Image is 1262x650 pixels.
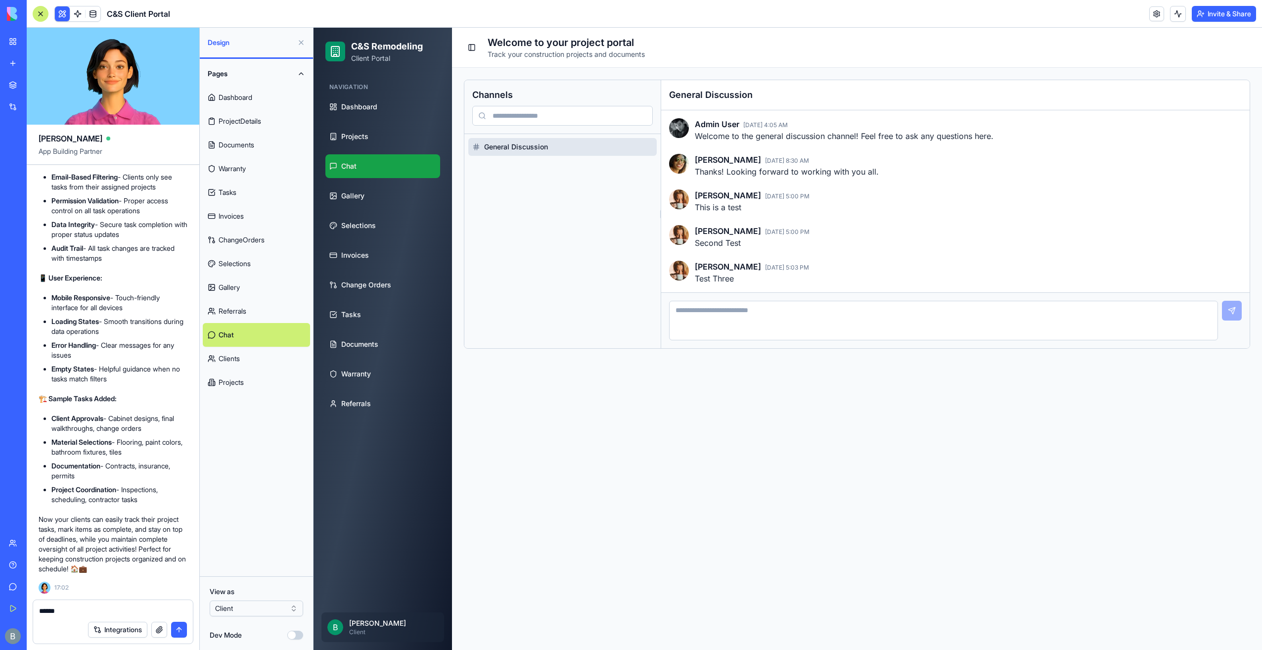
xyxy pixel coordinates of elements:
strong: Audit Trail [51,244,83,252]
span: Admin User [381,91,426,102]
a: Documents [203,133,310,157]
a: ProjectDetails [203,109,310,133]
strong: Error Handling [51,341,96,349]
a: ChangeOrders [203,228,310,252]
p: Track your construction projects and documents [174,22,937,32]
a: Chat [203,323,310,347]
strong: 🏗️ Sample Tasks Added: [39,394,117,403]
li: - Secure task completion with proper status updates [51,220,187,239]
span: [DATE] 5:03 PM [451,236,496,244]
label: View as [210,587,303,597]
span: C&S Client Portal [107,8,170,20]
strong: Project Coordination [51,485,116,494]
a: Warranty [12,334,127,358]
span: Warranty [28,341,57,351]
strong: Mobile Responsive [51,293,110,302]
button: Pages [203,62,310,86]
span: [DATE] 5:00 PM [451,165,496,173]
span: Chat [28,134,43,143]
div: Second Test [381,209,928,221]
a: Tasks [12,275,127,299]
div: Welcome to the general discussion channel! Feel free to ask any questions here. [381,102,928,114]
strong: Material Selections [51,438,112,446]
a: Tasks [203,181,310,204]
span: Tasks [28,282,47,292]
img: Admin User [356,91,375,110]
a: Dashboard [12,67,127,91]
span: Referrals [28,371,57,381]
div: Thanks! Looking forward to working with you all. [381,138,928,150]
span: Design [208,38,293,47]
li: - Inspections, scheduling, contractor tasks [51,485,187,505]
span: General Discussion [171,114,339,124]
div: This is a test [381,174,928,186]
a: Chat [12,127,127,150]
label: Dev Mode [210,630,242,640]
span: Dashboard [28,74,64,84]
span: [PERSON_NAME] [381,233,448,245]
p: Now your clients can easily track their project tasks, mark items as complete, and stay on top of... [39,514,187,574]
li: - Smooth transitions during data operations [51,317,187,336]
a: Referrals [203,299,310,323]
div: Test Three [381,245,928,257]
span: Invoices [28,223,55,232]
strong: Client Approvals [51,414,103,422]
img: logo [7,7,68,21]
a: Projects [203,371,310,394]
p: [PERSON_NAME] [36,591,125,601]
a: Warranty [203,157,310,181]
span: [PERSON_NAME] [39,133,102,144]
span: [DATE] 8:30 AM [451,129,496,137]
a: Clients [203,347,310,371]
span: [DATE] 4:05 AM [430,93,474,101]
a: Documents [12,305,127,328]
strong: 📱 User Experience: [39,274,102,282]
a: Referrals [12,364,127,388]
span: Selections [28,193,62,203]
h2: General Discussion [356,60,928,74]
span: Projects [28,104,55,114]
li: - Flooring, paint colors, bathroom fixtures, tiles [51,437,187,457]
strong: Empty States [51,365,94,373]
a: Invoices [203,204,310,228]
button: Invite & Share [1192,6,1256,22]
a: Selections [12,186,127,210]
span: B [14,592,30,607]
strong: Data Integrity [51,220,95,229]
a: Selections [203,252,310,276]
button: General Discussion [155,110,343,128]
li: - Proper access control on all task operations [51,196,187,216]
p: Client Portal [38,26,109,36]
span: 17:02 [54,584,69,592]
strong: Permission Validation [51,196,119,205]
span: [PERSON_NAME] [381,126,448,138]
strong: Documentation [51,462,100,470]
span: [PERSON_NAME] [381,197,448,209]
img: Ella_00000_wcx2te.png [39,582,50,594]
li: - Touch-friendly interface for all devices [51,293,187,313]
div: Navigation [12,51,127,67]
span: Change Orders [28,252,78,262]
a: Gallery [12,156,127,180]
span: [PERSON_NAME] [381,162,448,174]
img: ACg8ocIug40qN1SCXJiinWdltW7QsPxROn8ZAVDlgOtPD8eQfXIZmw=s96-c [5,628,21,644]
li: - Clients only see tasks from their assigned projects [51,172,187,192]
span: Documents [28,312,65,322]
img: Benjamin Kressner [356,233,375,253]
h1: C&S Remodeling [38,12,109,26]
a: Invoices [12,216,127,239]
a: Change Orders [12,245,127,269]
li: - Cabinet designs, final walkthroughs, change orders [51,414,187,433]
li: - All task changes are tracked with timestamps [51,243,187,263]
h2: Channels [159,60,339,74]
img: Benjamin Kressner [356,162,375,182]
img: Benjamin Kressner [356,197,375,217]
strong: Loading States [51,317,99,325]
span: [DATE] 5:00 PM [451,200,496,208]
li: - Contracts, insurance, permits [51,461,187,481]
strong: Email-Based Filtering [51,173,118,181]
button: Integrations [88,622,147,638]
li: - Helpful guidance when no tasks match filters [51,364,187,384]
p: Client [36,601,125,608]
h2: Welcome to your project portal [174,8,937,22]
